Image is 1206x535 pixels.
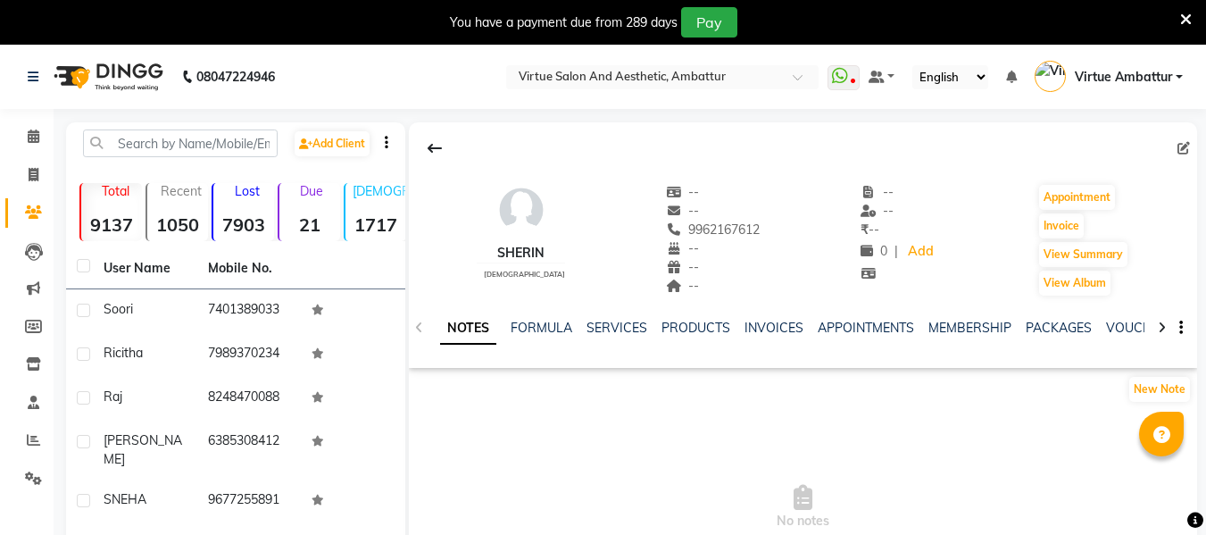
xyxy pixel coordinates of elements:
[484,270,565,279] span: [DEMOGRAPHIC_DATA]
[661,320,730,336] a: PRODUCTS
[861,243,887,259] span: 0
[744,320,803,336] a: INVOICES
[220,183,274,199] p: Lost
[416,131,453,165] div: Back to Client
[666,240,700,256] span: --
[477,244,565,263] div: sherin
[295,131,370,156] a: Add Client
[1039,271,1110,296] button: View Album
[197,248,302,289] th: Mobile No.
[93,248,197,289] th: User Name
[1039,185,1115,210] button: Appointment
[46,52,168,102] img: logo
[1035,61,1066,92] img: Virtue Ambattur
[283,183,340,199] p: Due
[279,213,340,236] strong: 21
[861,203,894,219] span: --
[196,52,275,102] b: 08047224946
[666,203,700,219] span: --
[1106,320,1177,336] a: VOUCHERS
[1039,242,1127,267] button: View Summary
[1026,320,1092,336] a: PACKAGES
[861,222,879,238] span: --
[666,184,700,200] span: --
[1075,68,1172,87] span: Virtue Ambattur
[440,313,496,345] a: NOTES
[83,130,278,157] input: Search by Name/Mobile/Email/Code
[681,7,737,38] button: Pay
[495,183,548,237] img: avatar
[104,345,143,361] span: Ricitha
[81,213,142,236] strong: 9137
[197,421,302,480] td: 6385308412
[197,289,302,333] td: 7401389033
[88,183,142,199] p: Total
[894,242,898,261] span: |
[666,222,761,238] span: 9962167612
[511,320,572,336] a: FORMULA
[147,213,208,236] strong: 1050
[197,333,302,377] td: 7989370234
[905,239,936,264] a: Add
[666,278,700,294] span: --
[928,320,1011,336] a: MEMBERSHIP
[197,480,302,523] td: 9677255891
[213,213,274,236] strong: 7903
[104,491,146,507] span: SNEHA
[818,320,914,336] a: APPOINTMENTS
[1129,377,1190,402] button: New Note
[345,213,406,236] strong: 1717
[586,320,647,336] a: SERVICES
[450,13,678,32] div: You have a payment due from 289 days
[104,389,122,405] span: raj
[353,183,406,199] p: [DEMOGRAPHIC_DATA]
[861,184,894,200] span: --
[154,183,208,199] p: Recent
[666,259,700,275] span: --
[197,377,302,421] td: 8248470088
[1039,213,1084,238] button: Invoice
[104,301,133,317] span: Soori
[861,222,869,238] span: ₹
[104,432,182,467] span: [PERSON_NAME]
